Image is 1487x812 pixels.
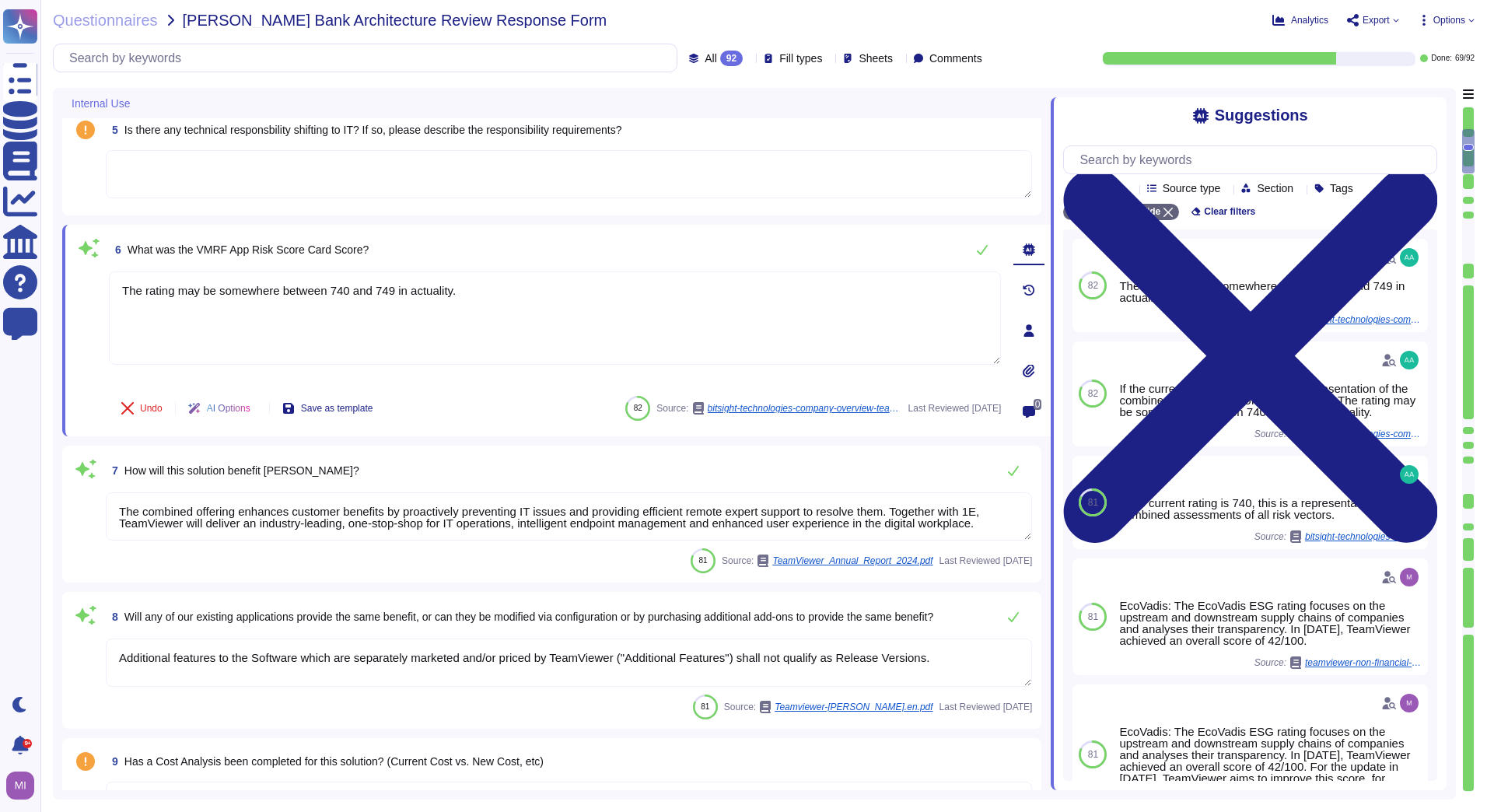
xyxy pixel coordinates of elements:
[106,639,1032,687] textarea: Additional features to the Software which are separately marketed and/or priced by TeamViewer ("A...
[1272,14,1328,26] button: Analytics
[720,51,743,66] div: 92
[859,53,893,64] span: Sheets
[72,98,130,109] span: Internal Use
[6,772,34,800] img: user
[722,555,933,567] span: Source:
[53,12,158,28] span: Questionnaires
[1433,16,1465,25] span: Options
[779,53,822,64] span: Fill types
[1305,658,1422,667] span: teamviewer-non-financial-report-2023-en.pdf
[106,756,118,767] span: 9
[106,465,118,476] span: 7
[1400,351,1419,369] img: user
[1431,54,1452,62] span: Done:
[183,12,607,28] span: [PERSON_NAME] Bank Architecture Review Response Form
[1400,694,1419,712] img: user
[908,404,1002,413] span: Last Reviewed [DATE]
[1400,248,1419,267] img: user
[207,404,250,413] span: AI Options
[1119,600,1422,646] div: EcoVadis: The EcoVadis ESG rating focuses on the upstream and downstream supply chains of compani...
[128,243,369,256] span: What was the VMRF App Risk Score Card Score?
[929,53,982,64] span: Comments
[106,492,1032,541] textarea: The combined offering enhances customer benefits by proactively preventing IT issues and providin...
[1119,726,1422,796] div: EcoVadis: The EcoVadis ESG rating focuses on the upstream and downstream supply chains of compani...
[1400,465,1419,484] img: user
[656,402,901,415] span: Source:
[939,702,1033,712] span: Last Reviewed [DATE]
[1034,399,1042,410] span: 0
[106,124,118,135] span: 5
[724,701,933,713] span: Source:
[699,556,708,565] span: 81
[708,404,902,413] span: bitsight-technologies-company-overview-teamviewer-se-2024-11-14.pdf
[939,556,1033,565] span: Last Reviewed [DATE]
[1088,498,1098,507] span: 81
[1072,146,1436,173] input: Search by keywords
[140,404,163,413] span: Undo
[109,393,175,424] button: Undo
[124,755,544,768] span: Has a Cost Analysis been completed for this solution? (Current Cost vs. New Cost, etc)
[1400,568,1419,586] img: user
[1088,612,1098,621] span: 81
[124,124,622,136] span: Is there any technical responsbility shifting to IT? If so, please describe the responsibility re...
[3,768,45,803] button: user
[775,702,932,712] span: Teamviewer-[PERSON_NAME].en.pdf
[61,44,677,72] input: Search by keywords
[1088,750,1098,759] span: 81
[1291,16,1328,25] span: Analytics
[23,739,32,748] div: 9+
[301,404,373,413] span: Save as template
[124,611,934,623] span: Will any of our existing applications provide the same benefit, or can they be modified via confi...
[1363,16,1390,25] span: Export
[1455,54,1475,62] span: 69 / 92
[1088,281,1098,290] span: 82
[772,556,932,565] span: TeamViewer_Annual_Report_2024.pdf
[109,244,121,255] span: 6
[106,611,118,622] span: 8
[1254,656,1422,669] span: Source:
[270,393,386,424] button: Save as template
[109,271,1001,365] textarea: The rating may be somewhere between 740 and 749 in actuality.
[634,404,642,412] span: 82
[124,464,359,477] span: How will this solution benefit [PERSON_NAME]?
[705,53,717,64] span: All
[701,702,709,711] span: 81
[1088,389,1098,398] span: 82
